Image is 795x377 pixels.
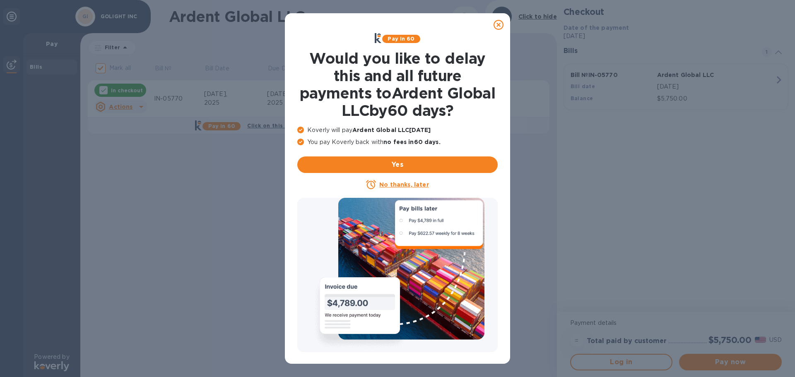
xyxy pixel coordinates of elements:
b: Pay in 60 [388,36,414,42]
h1: Would you like to delay this and all future payments to Ardent Global LLC by 60 days ? [297,50,498,119]
button: Yes [297,156,498,173]
b: Ardent Global LLC [DATE] [352,127,431,133]
p: Koverly will pay [297,126,498,134]
u: No thanks, later [379,181,429,188]
b: no fees in 60 days . [383,139,440,145]
span: Yes [304,160,491,170]
p: You pay Koverly back with [297,138,498,146]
